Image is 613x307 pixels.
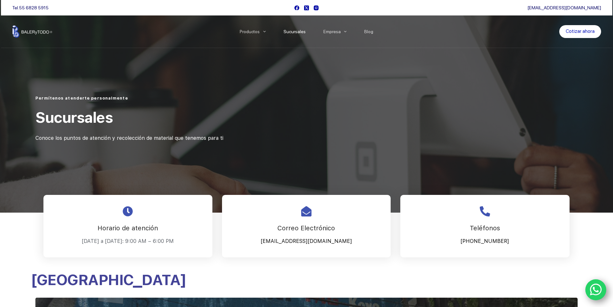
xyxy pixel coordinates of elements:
nav: Menu Principal [231,15,382,48]
a: Cotizar ahora [559,25,601,38]
a: 55 6828 5915 [19,5,49,10]
span: Tel. [12,5,49,10]
a: [EMAIL_ADDRESS][DOMAIN_NAME] [527,5,601,10]
span: Correo Electrónico [277,224,335,232]
a: X (Twitter) [304,5,309,10]
a: WhatsApp [585,279,607,301]
span: Conoce los puntos de atención y recolección de material que tenemos para ti [35,135,223,141]
span: [GEOGRAPHIC_DATA] [31,271,186,289]
span: Permítenos atenderte personalmente [35,96,128,101]
img: Balerytodo [12,25,52,38]
span: Teléfonos [470,224,500,232]
p: [EMAIL_ADDRESS][DOMAIN_NAME] [230,236,383,246]
a: Instagram [314,5,319,10]
span: Horario de atención [98,224,158,232]
a: Facebook [294,5,299,10]
span: [DATE] a [DATE]: 9:00 AM – 6:00 PM [82,238,174,244]
span: Sucursales [35,109,113,126]
p: [PHONE_NUMBER] [408,236,562,246]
